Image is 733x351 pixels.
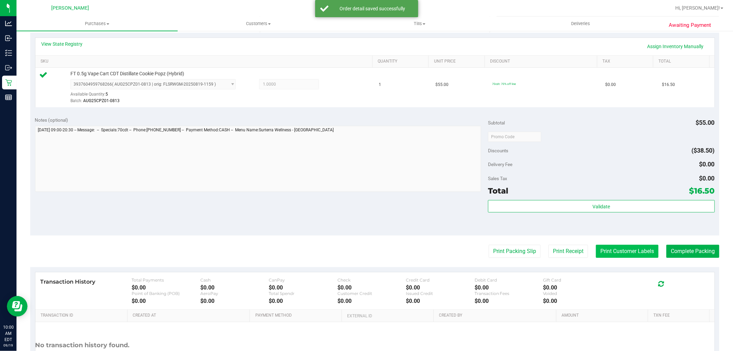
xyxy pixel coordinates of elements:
p: 09/19 [3,343,13,348]
a: Purchases [16,17,178,31]
button: Print Receipt [548,245,588,258]
div: Debit Card [475,277,543,283]
a: Txn Fee [654,313,707,318]
button: Validate [488,200,714,212]
div: Order detail saved successfully [332,5,413,12]
inline-svg: Reports [5,94,12,101]
a: Quantity [378,59,426,64]
span: [PERSON_NAME] [51,5,89,11]
span: Validate [592,204,610,209]
div: $0.00 [269,298,337,304]
span: Delivery Fee [488,162,512,167]
a: Transaction ID [41,313,125,318]
span: Purchases [16,21,178,27]
span: Awaiting Payment [669,21,711,29]
div: $0.00 [543,298,611,304]
span: $16.50 [662,81,675,88]
div: Check [337,277,406,283]
a: Total [658,59,707,64]
inline-svg: Inbound [5,35,12,42]
p: 10:00 AM EDT [3,324,13,343]
span: 1 [379,81,381,88]
span: AUG25CPZ01-0813 [83,98,120,103]
div: Voided [543,291,611,296]
a: SKU [41,59,370,64]
div: Gift Card [543,277,611,283]
div: Total Spendr [269,291,337,296]
div: Credit Card [406,277,474,283]
a: Payment Method [255,313,339,318]
button: Print Customer Labels [596,245,658,258]
div: Transaction Fees [475,291,543,296]
span: Tills [339,21,500,27]
span: Batch: [70,98,82,103]
a: Customers [178,17,339,31]
a: Tills [339,17,500,31]
span: Subtotal [488,120,505,125]
div: $0.00 [269,284,337,291]
div: Cash [200,277,269,283]
button: Print Packing Slip [489,245,541,258]
div: $0.00 [475,284,543,291]
div: $0.00 [200,298,269,304]
inline-svg: Outbound [5,64,12,71]
a: Created By [439,313,554,318]
span: $0.00 [699,175,715,182]
inline-svg: Analytics [5,20,12,27]
span: Notes (optional) [35,117,68,123]
span: $0.00 [699,161,715,168]
input: Promo Code [488,132,541,142]
span: Sales Tax [488,176,507,181]
div: AeroPay [200,291,269,296]
a: Tax [602,59,651,64]
button: Complete Packing [666,245,719,258]
span: Discounts [488,144,508,157]
div: Issued Credit [406,291,474,296]
a: Discount [490,59,594,64]
span: Hi, [PERSON_NAME]! [675,5,720,11]
div: $0.00 [132,298,200,304]
a: Unit Price [434,59,482,64]
a: View State Registry [42,41,83,47]
div: CanPay [269,277,337,283]
span: $55.00 [696,119,715,126]
span: Total [488,186,508,196]
div: $0.00 [132,284,200,291]
div: Available Quantity: [70,89,244,103]
div: $0.00 [200,284,269,291]
div: $0.00 [337,284,406,291]
div: Point of Banking (POB) [132,291,200,296]
div: $0.00 [406,298,474,304]
span: Deliveries [562,21,599,27]
span: 70cdt: 70% off line [492,82,516,86]
th: External ID [342,310,433,322]
span: $55.00 [435,81,448,88]
span: FT 0.5g Vape Cart CDT Distillate Cookie Popz (Hybrid) [70,70,184,77]
span: Customers [178,21,338,27]
div: $0.00 [475,298,543,304]
div: Customer Credit [337,291,406,296]
span: $0.00 [605,81,616,88]
inline-svg: Inventory [5,50,12,56]
a: Created At [133,313,247,318]
iframe: Resource center [7,296,27,317]
div: $0.00 [337,298,406,304]
inline-svg: Retail [5,79,12,86]
div: $0.00 [406,284,474,291]
span: 5 [105,92,108,97]
span: $16.50 [689,186,715,196]
a: Assign Inventory Manually [643,41,708,52]
a: Deliveries [500,17,661,31]
span: ($38.50) [692,147,715,154]
div: Total Payments [132,277,200,283]
a: Amount [562,313,645,318]
div: $0.00 [543,284,611,291]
